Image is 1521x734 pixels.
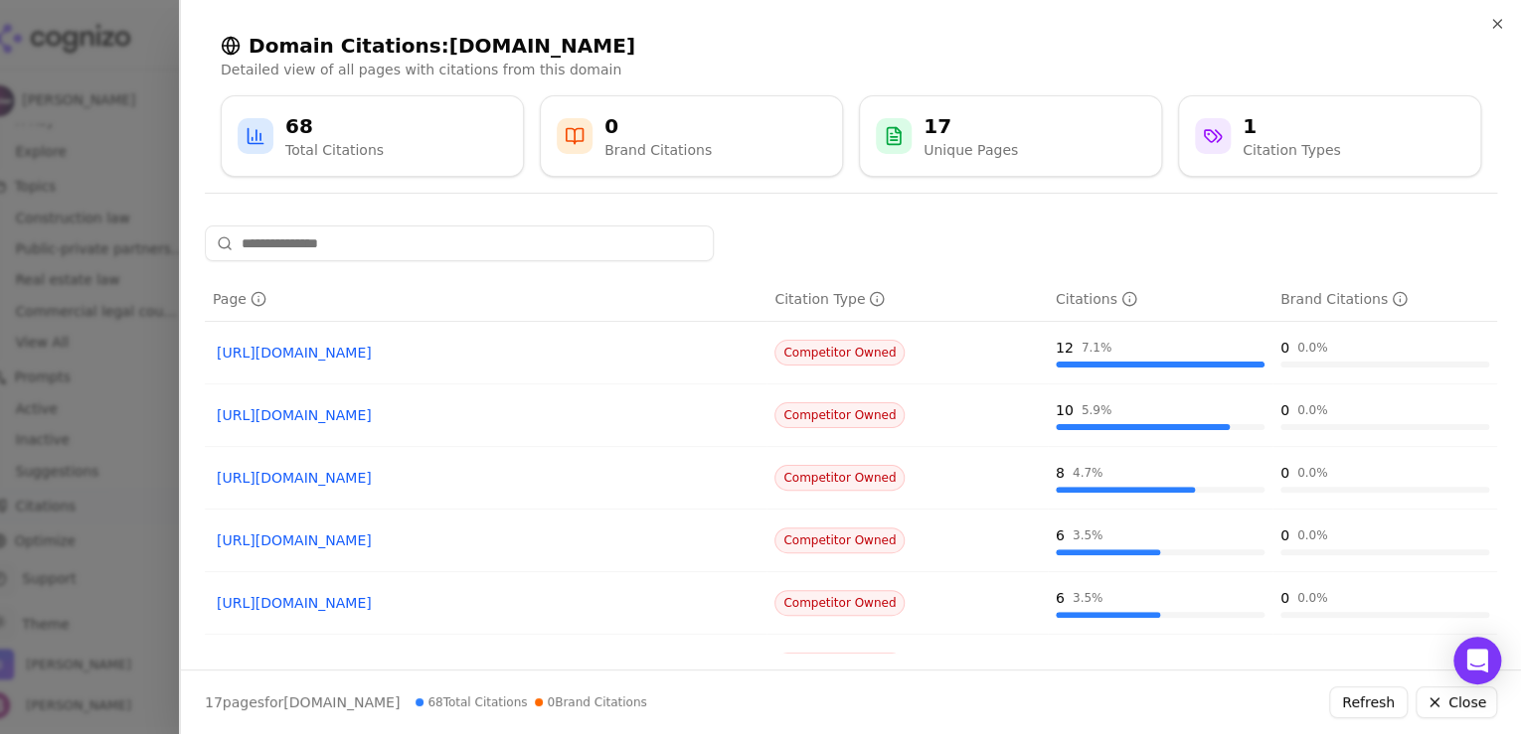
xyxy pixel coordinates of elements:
[221,32,1481,60] h2: Domain Citations: [DOMAIN_NAME]
[205,692,400,712] p: page s for
[774,289,885,309] div: Citation Type
[283,694,400,710] span: [DOMAIN_NAME]
[1297,340,1328,356] div: 0.0 %
[1056,463,1065,483] div: 8
[1297,465,1328,481] div: 0.0 %
[604,140,712,160] div: Brand Citations
[1329,686,1408,718] button: Refresh
[1280,588,1289,608] div: 0
[924,140,1018,160] div: Unique Pages
[221,60,1481,79] p: Detailed view of all pages with citations from this domain
[774,590,905,616] span: Competitor Owned
[774,402,905,428] span: Competitor Owned
[285,140,384,160] div: Total Citations
[1297,402,1328,418] div: 0.0 %
[1056,289,1137,309] div: Citations
[924,112,1018,140] div: 17
[1272,277,1497,322] th: brandCitationCount
[1048,277,1272,322] th: totalCitationCount
[1243,140,1340,160] div: Citation Types
[774,527,905,553] span: Competitor Owned
[217,530,755,550] a: [URL][DOMAIN_NAME]
[1280,525,1289,545] div: 0
[1297,527,1328,543] div: 0.0 %
[217,405,755,425] a: [URL][DOMAIN_NAME]
[1280,651,1289,670] div: 0
[1056,525,1065,545] div: 6
[1073,465,1103,481] div: 4.7 %
[1056,400,1074,420] div: 10
[217,468,755,488] a: [URL][DOMAIN_NAME]
[1056,338,1074,358] div: 12
[774,340,905,366] span: Competitor Owned
[1082,340,1112,356] div: 7.1 %
[1073,590,1103,606] div: 3.5 %
[1056,651,1065,670] div: 5
[205,277,766,322] th: page
[1280,463,1289,483] div: 0
[416,694,527,710] span: 68 Total Citations
[1082,402,1112,418] div: 5.9 %
[1297,653,1328,668] div: 0.0 %
[1297,590,1328,606] div: 0.0 %
[1280,400,1289,420] div: 0
[1280,338,1289,358] div: 0
[217,593,755,613] a: [URL][DOMAIN_NAME]
[774,653,905,678] span: Competitor Owned
[213,289,266,309] div: Page
[205,694,223,710] span: 17
[774,465,905,491] span: Competitor Owned
[1073,527,1103,543] div: 3.5 %
[1280,289,1408,309] div: Brand Citations
[604,112,712,140] div: 0
[1243,112,1340,140] div: 1
[1416,686,1497,718] button: Close
[535,694,646,710] span: 0 Brand Citations
[285,112,384,140] div: 68
[217,343,755,363] a: [URL][DOMAIN_NAME]
[1056,588,1065,608] div: 6
[1073,653,1103,668] div: 3.0 %
[766,277,1048,322] th: citationTypes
